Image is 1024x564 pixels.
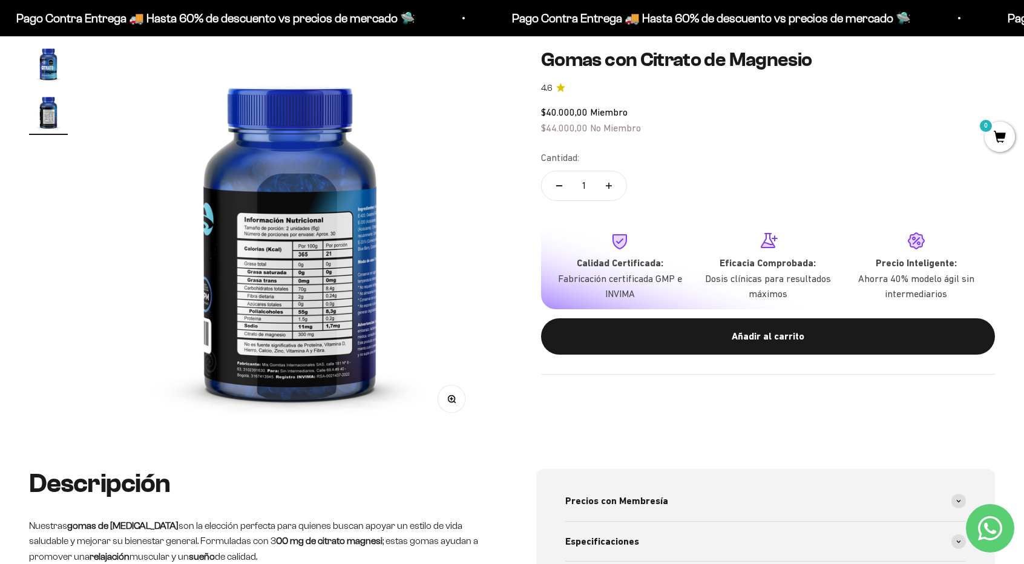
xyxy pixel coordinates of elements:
[16,8,415,28] p: Pago Contra Entrega 🚚 Hasta 60% de descuento vs precios de mercado 🛸
[556,271,684,301] p: Fabricación certificada GMP e INVIMA
[29,93,68,135] button: Ir al artículo 2
[189,551,215,562] strong: sueño
[97,44,483,430] img: Gomas con Citrato de Magnesio
[29,469,488,498] h2: Descripción
[590,107,628,117] span: Miembro
[541,122,588,133] span: $44.000,00
[565,329,971,344] div: Añadir al carrito
[541,318,995,355] button: Añadir al carrito
[90,551,130,562] strong: relajación
[985,131,1015,145] a: 0
[979,119,993,133] mark: 0
[541,81,553,94] span: 4.6
[29,44,68,83] img: Gomas con Citrato de Magnesio
[565,522,966,562] summary: Especificaciones
[542,171,577,200] button: Reducir cantidad
[565,481,966,521] summary: Precios con Membresía
[565,493,668,509] span: Precios con Membresía
[577,257,663,269] strong: Calidad Certificada:
[720,257,816,269] strong: Eficacia Comprobada:
[541,81,995,94] a: 4.64.6 de 5.0 estrellas
[876,257,957,269] strong: Precio Inteligente:
[541,107,588,117] span: $40.000,00
[541,48,995,71] h1: Gomas con Citrato de Magnesio
[67,520,179,531] strong: gomas de [MEDICAL_DATA]
[704,271,833,301] p: Dosis clínicas para resultados máximos
[276,536,382,546] strong: 00 mg de citrato magnesi
[565,534,639,549] span: Especificaciones
[512,8,911,28] p: Pago Contra Entrega 🚚 Hasta 60% de descuento vs precios de mercado 🛸
[852,271,980,301] p: Ahorra 40% modelo ágil sin intermediarios
[29,44,68,87] button: Ir al artículo 1
[541,150,579,166] label: Cantidad:
[29,93,68,131] img: Gomas con Citrato de Magnesio
[590,122,641,133] span: No Miembro
[591,171,626,200] button: Aumentar cantidad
